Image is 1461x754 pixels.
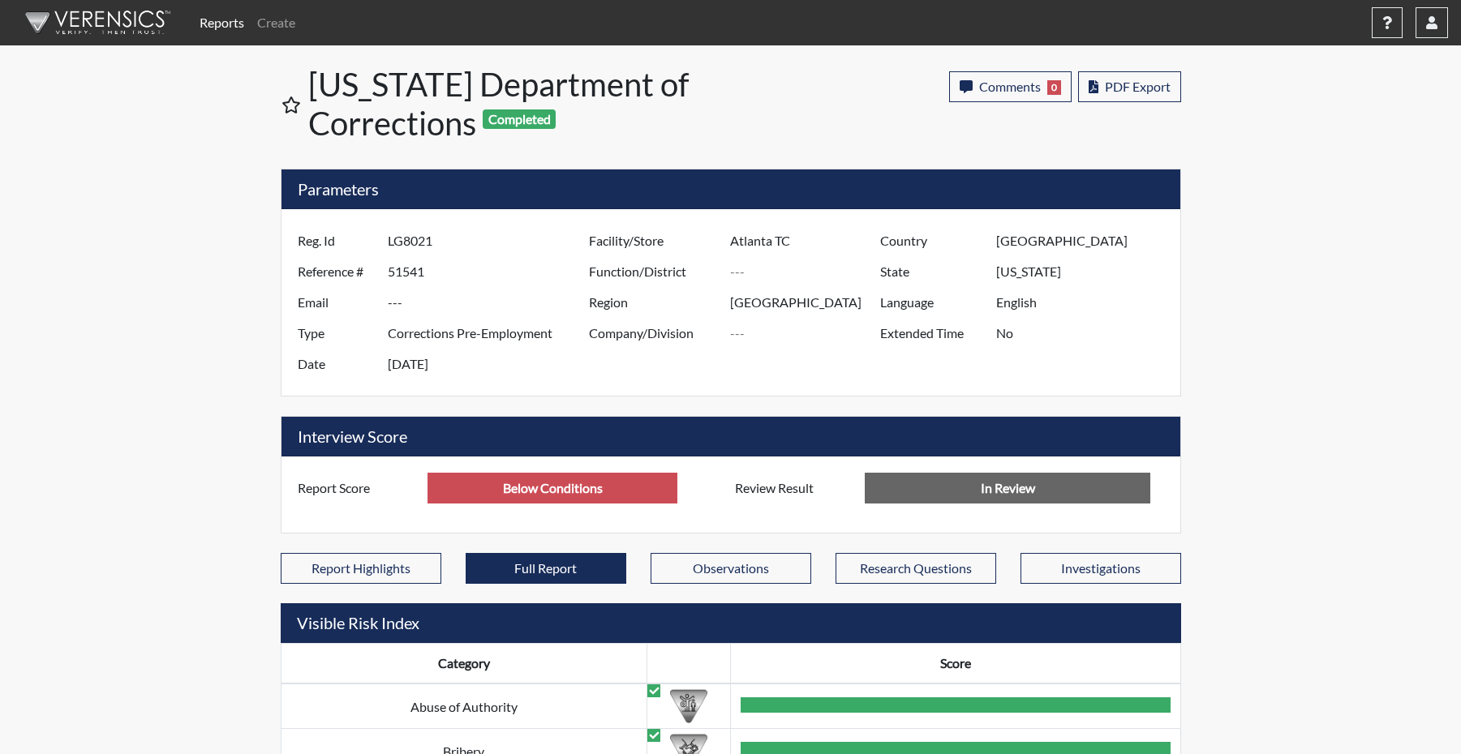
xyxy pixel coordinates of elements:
[388,349,593,379] input: ---
[388,287,593,318] input: ---
[868,287,996,318] label: Language
[577,318,731,349] label: Company/Division
[251,6,302,39] a: Create
[428,473,677,503] input: ---
[949,71,1072,102] button: Comments0
[388,256,593,287] input: ---
[286,256,388,287] label: Reference #
[286,225,388,256] label: Reg. Id
[868,318,996,349] label: Extended Time
[730,287,884,318] input: ---
[868,225,996,256] label: Country
[577,256,731,287] label: Function/District
[996,318,1175,349] input: ---
[723,473,866,503] label: Review Result
[193,6,251,39] a: Reports
[286,349,388,379] label: Date
[286,318,388,349] label: Type
[483,109,556,129] span: Completed
[388,318,593,349] input: ---
[868,256,996,287] label: State
[577,287,731,318] label: Region
[286,473,428,503] label: Report Score
[996,256,1175,287] input: ---
[281,169,1180,209] h5: Parameters
[1078,71,1181,102] button: PDF Export
[388,225,593,256] input: ---
[996,287,1175,318] input: ---
[730,225,884,256] input: ---
[836,553,996,584] button: Research Questions
[1021,553,1181,584] button: Investigations
[1047,80,1061,95] span: 0
[730,318,884,349] input: ---
[865,473,1150,503] input: No Decision
[281,644,647,684] th: Category
[286,287,388,318] label: Email
[979,79,1041,94] span: Comments
[281,417,1180,456] h5: Interview Score
[1105,79,1171,94] span: PDF Export
[996,225,1175,256] input: ---
[651,553,811,584] button: Observations
[281,553,441,584] button: Report Highlights
[577,225,731,256] label: Facility/Store
[466,553,626,584] button: Full Report
[308,65,733,143] h1: [US_STATE] Department of Corrections
[730,256,884,287] input: ---
[281,603,1181,643] h5: Visible Risk Index
[670,688,707,725] img: CATEGORY%20ICON-01.94e51fac.png
[410,699,518,714] span: Abuse of Authority
[731,644,1181,684] th: Score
